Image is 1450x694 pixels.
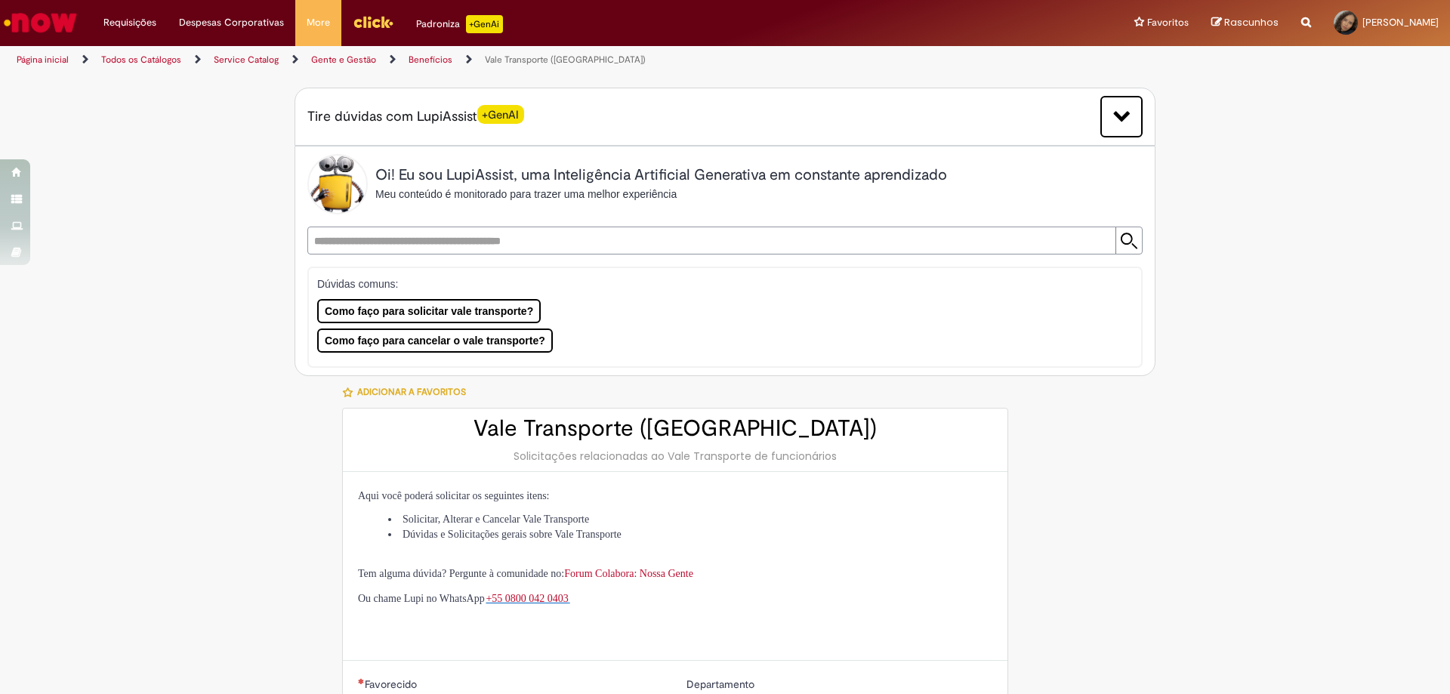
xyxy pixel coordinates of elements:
[101,54,181,66] a: Todos os Catálogos
[358,568,693,579] span: Tem alguma dúvida? Pergunte à comunidade no:
[317,328,553,353] button: Como faço para cancelar o vale transporte?
[564,568,693,579] a: Forum Colabora: Nossa Gente
[477,105,524,124] span: +GenAI
[686,677,757,691] span: Departamento
[357,387,466,399] span: Adicionar a Favoritos
[388,527,992,542] li: Dúvidas e Solicitações gerais sobre Vale Transporte
[317,299,541,323] button: Como faço para solicitar vale transporte?
[311,54,376,66] a: Gente e Gestão
[388,512,992,527] li: Solicitar, Alterar e Cancelar Vale Transporte
[342,376,474,408] button: Adicionar a Favoritos
[358,416,992,441] h2: Vale Transporte ([GEOGRAPHIC_DATA])
[1115,227,1142,254] input: Submit
[353,11,393,33] img: click_logo_yellow_360x200.png
[307,154,368,214] img: Lupi
[2,8,79,38] img: ServiceNow
[1224,15,1279,29] span: Rascunhos
[416,15,503,33] div: Padroniza
[307,107,524,126] span: Tire dúvidas com LupiAssist
[1147,15,1189,30] span: Favoritos
[466,15,503,33] p: +GenAi
[317,276,1112,291] p: Dúvidas comuns:
[103,15,156,30] span: Requisições
[409,54,452,66] a: Benefícios
[11,46,955,74] ul: Trilhas de página
[179,15,284,30] span: Despesas Corporativas
[358,678,365,684] span: Necessários
[358,449,992,464] div: Solicitações relacionadas ao Vale Transporte de funcionários
[307,15,330,30] span: More
[486,591,569,604] a: +55 0800 042 0403
[486,593,568,604] span: +55 0800 042 0403
[214,54,279,66] a: Service Catalog
[17,54,69,66] a: Página inicial
[358,490,550,501] span: Aqui você poderá solicitar os seguintes itens:
[375,188,677,200] span: Meu conteúdo é monitorado para trazer uma melhor experiência
[375,167,947,184] h2: Oi! Eu sou LupiAssist, uma Inteligência Artificial Generativa em constante aprendizado
[1362,16,1439,29] span: [PERSON_NAME]
[365,677,420,691] span: Necessários - Favorecido
[358,593,485,604] span: Ou chame Lupi no WhatsApp
[1211,16,1279,30] a: Rascunhos
[485,54,646,66] a: Vale Transporte ([GEOGRAPHIC_DATA])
